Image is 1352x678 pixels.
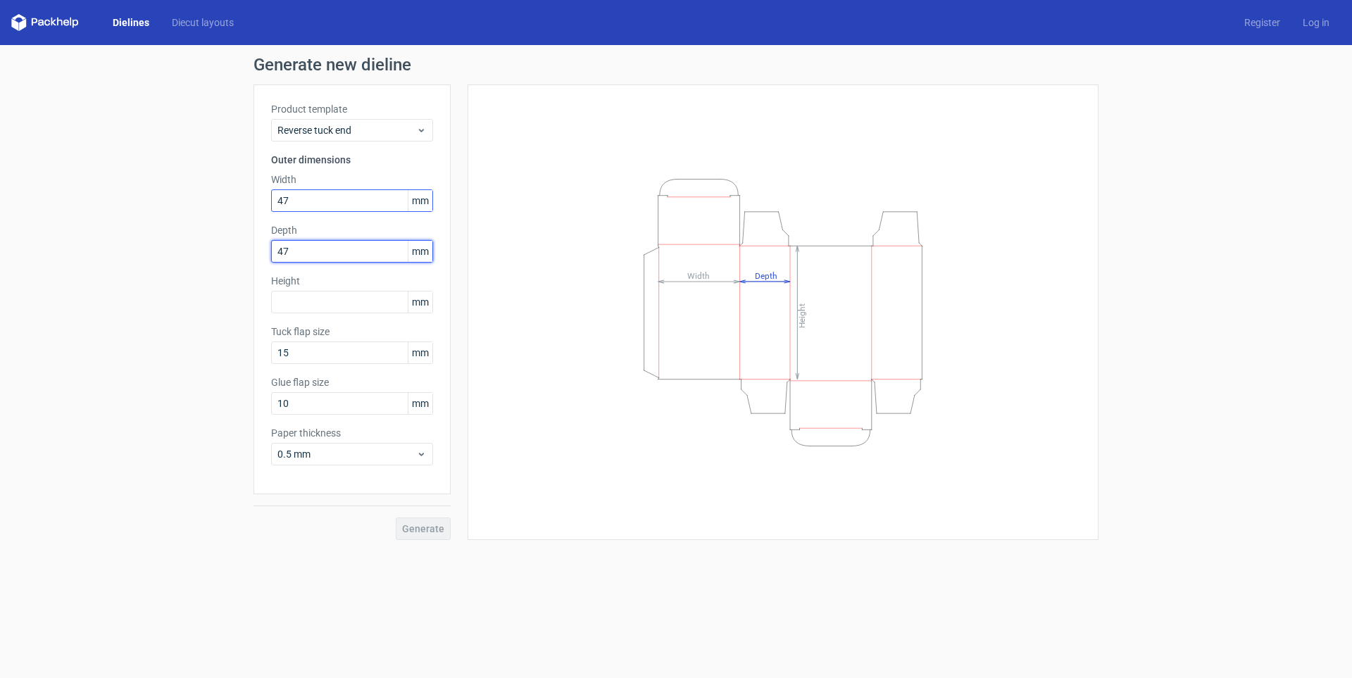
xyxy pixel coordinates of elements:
[687,270,710,280] tspan: Width
[271,375,433,389] label: Glue flap size
[408,241,432,262] span: mm
[277,447,416,461] span: 0.5 mm
[271,223,433,237] label: Depth
[254,56,1098,73] h1: Generate new dieline
[271,325,433,339] label: Tuck flap size
[408,291,432,313] span: mm
[408,342,432,363] span: mm
[271,102,433,116] label: Product template
[408,190,432,211] span: mm
[797,303,807,327] tspan: Height
[755,270,777,280] tspan: Depth
[271,172,433,187] label: Width
[277,123,416,137] span: Reverse tuck end
[1233,15,1291,30] a: Register
[408,393,432,414] span: mm
[101,15,161,30] a: Dielines
[1291,15,1341,30] a: Log in
[161,15,245,30] a: Diecut layouts
[271,426,433,440] label: Paper thickness
[271,153,433,167] h3: Outer dimensions
[271,274,433,288] label: Height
